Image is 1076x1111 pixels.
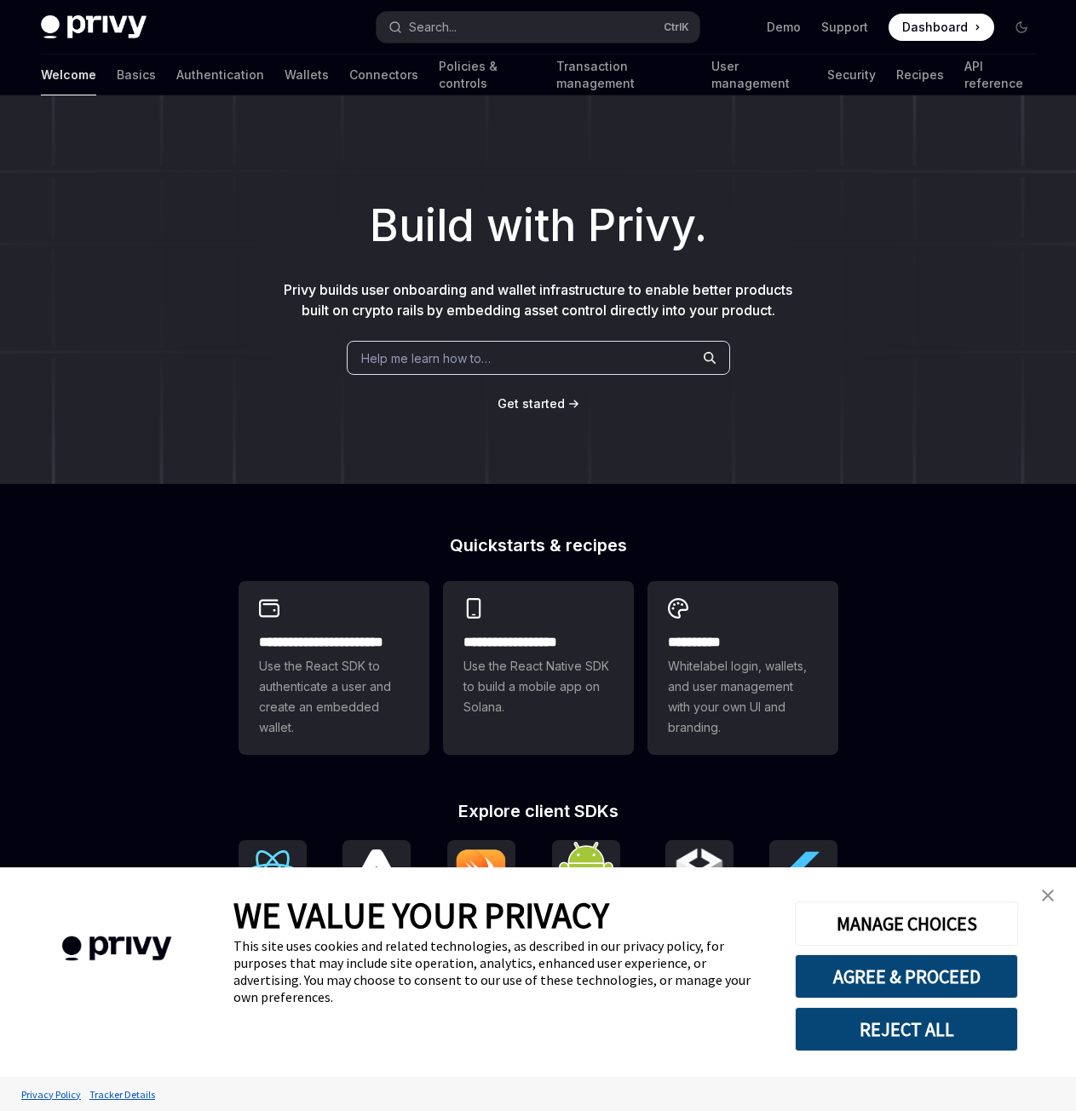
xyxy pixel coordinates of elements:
[27,193,1049,259] h1: Build with Privy.
[821,19,868,36] a: Support
[443,581,634,755] a: **** **** **** ***Use the React Native SDK to build a mobile app on Solana.
[463,656,613,717] span: Use the React Native SDK to build a mobile app on Solana.
[259,656,409,738] span: Use the React SDK to authenticate a user and create an embedded wallet.
[17,1079,85,1109] a: Privacy Policy
[117,55,156,95] a: Basics
[767,19,801,36] a: Demo
[1008,14,1035,41] button: Toggle dark mode
[556,55,691,95] a: Transaction management
[233,893,609,937] span: WE VALUE YOUR PRIVACY
[409,17,457,37] div: Search...
[85,1079,159,1109] a: Tracker Details
[284,281,792,319] span: Privy builds user onboarding and wallet infrastructure to enable better products built on crypto ...
[41,15,147,39] img: dark logo
[239,537,838,554] h2: Quickstarts & recipes
[889,14,994,41] a: Dashboard
[377,12,699,43] button: Search...CtrlK
[896,55,944,95] a: Recipes
[233,937,769,1005] div: This site uses cookies and related technologies, as described in our privacy policy, for purposes...
[349,55,418,95] a: Connectors
[665,840,734,929] a: UnityUnity
[239,840,307,929] a: ReactReact
[664,20,689,34] span: Ctrl K
[776,847,831,901] img: Flutter
[552,840,629,929] a: Android (Kotlin)Android (Kotlin)
[647,581,838,755] a: **** *****Whitelabel login, wallets, and user management with your own UI and branding.
[342,840,411,929] a: React NativeReact Native
[795,901,1018,946] button: MANAGE CHOICES
[176,55,264,95] a: Authentication
[41,55,96,95] a: Welcome
[668,656,818,738] span: Whitelabel login, wallets, and user management with your own UI and branding.
[26,912,208,986] img: company logo
[239,803,838,820] h2: Explore client SDKs
[559,842,613,906] img: Android (Kotlin)
[1042,889,1054,901] img: close banner
[711,55,807,95] a: User management
[1031,878,1065,912] a: close banner
[349,849,404,898] img: React Native
[827,55,876,95] a: Security
[361,349,491,367] span: Help me learn how to…
[454,849,509,900] img: iOS (Swift)
[902,19,968,36] span: Dashboard
[447,840,515,929] a: iOS (Swift)iOS (Swift)
[439,55,536,95] a: Policies & controls
[285,55,329,95] a: Wallets
[769,840,837,929] a: FlutterFlutter
[498,395,565,412] a: Get started
[245,850,300,899] img: React
[964,55,1035,95] a: API reference
[795,954,1018,999] button: AGREE & PROCEED
[672,847,727,901] img: Unity
[498,396,565,411] span: Get started
[795,1007,1018,1051] button: REJECT ALL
